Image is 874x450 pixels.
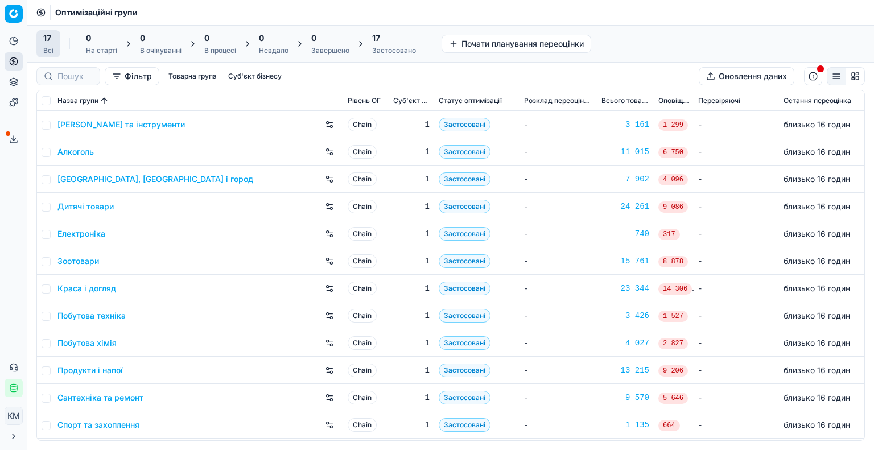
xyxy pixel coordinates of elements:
span: близько 16 годин [784,365,850,375]
span: 664 [658,420,680,431]
div: 1 [393,228,430,240]
a: [GEOGRAPHIC_DATA], [GEOGRAPHIC_DATA] і город [57,174,253,185]
button: Оновлення даних [699,67,794,85]
span: Всього товарів [601,96,649,105]
td: - [520,247,597,275]
span: Остання переоцінка [784,96,851,105]
span: близько 16 годин [784,283,850,293]
span: Рівень OГ [348,96,381,105]
span: Застосовані [439,418,490,432]
span: Chain [348,336,377,350]
span: Chain [348,309,377,323]
button: Фільтр [105,67,159,85]
span: 17 [372,32,380,44]
a: Краса і догляд [57,283,116,294]
span: Розклад переоцінювання [524,96,592,105]
div: 4 027 [601,337,649,349]
span: Застосовані [439,309,490,323]
span: Застосовані [439,254,490,268]
span: Застосовані [439,282,490,295]
span: 9 206 [658,365,688,377]
span: Суб'єкт бізнесу [393,96,430,105]
span: 9 086 [658,201,688,213]
span: 2 827 [658,338,688,349]
td: - [694,138,779,166]
td: - [520,357,597,384]
div: 1 [393,419,430,431]
span: Chain [348,118,377,131]
td: - [520,166,597,193]
a: 1 135 [601,419,649,431]
span: 5 646 [658,393,688,404]
td: - [520,220,597,247]
span: Chain [348,282,377,295]
div: 1 [393,337,430,349]
span: 0 [259,32,264,44]
span: близько 16 годин [784,119,850,129]
span: Chain [348,145,377,159]
span: Застосовані [439,336,490,350]
span: 0 [140,32,145,44]
span: Chain [348,391,377,404]
a: Спорт та захоплення [57,419,139,431]
span: Застосовані [439,364,490,377]
a: 3 426 [601,310,649,321]
span: Статус оптимізації [439,96,502,105]
span: Chain [348,172,377,186]
a: Побутова техніка [57,310,126,321]
a: 23 344 [601,283,649,294]
span: 0 [86,32,91,44]
span: близько 16 годин [784,201,850,211]
div: Завершено [311,46,349,55]
button: Sorted by Назва групи ascending [98,95,110,106]
td: - [694,247,779,275]
a: 9 570 [601,392,649,403]
span: Застосовані [439,118,490,131]
div: 1 [393,392,430,403]
td: - [520,138,597,166]
td: - [520,329,597,357]
a: Продукти і напої [57,365,123,376]
span: 0 [204,32,209,44]
td: - [694,220,779,247]
span: 17 [43,32,51,44]
div: 1 [393,310,430,321]
button: Почати планування переоцінки [442,35,591,53]
div: В очікуванні [140,46,182,55]
td: - [694,302,779,329]
td: - [694,357,779,384]
span: 6 750 [658,147,688,158]
span: 1 299 [658,119,688,131]
nav: breadcrumb [55,7,138,18]
td: - [694,275,779,302]
td: - [694,329,779,357]
div: 7 902 [601,174,649,185]
a: 11 015 [601,146,649,158]
span: 317 [658,229,680,240]
span: Застосовані [439,200,490,213]
span: Chain [348,227,377,241]
div: В процесі [204,46,236,55]
span: Назва групи [57,96,98,105]
a: Сантехніка та ремонт [57,392,143,403]
a: Побутова хімія [57,337,117,349]
span: близько 16 годин [784,420,850,430]
div: 24 261 [601,201,649,212]
div: 3 161 [601,119,649,130]
span: 1 527 [658,311,688,322]
span: Chain [348,418,377,432]
div: 740 [601,228,649,240]
span: Застосовані [439,172,490,186]
span: 8 878 [658,256,688,267]
td: - [694,193,779,220]
div: Невдало [259,46,288,55]
div: 1 [393,283,430,294]
div: Застосовано [372,46,416,55]
span: близько 16 годин [784,147,850,156]
div: 13 215 [601,365,649,376]
div: На старті [86,46,117,55]
a: Алкоголь [57,146,94,158]
td: - [694,384,779,411]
